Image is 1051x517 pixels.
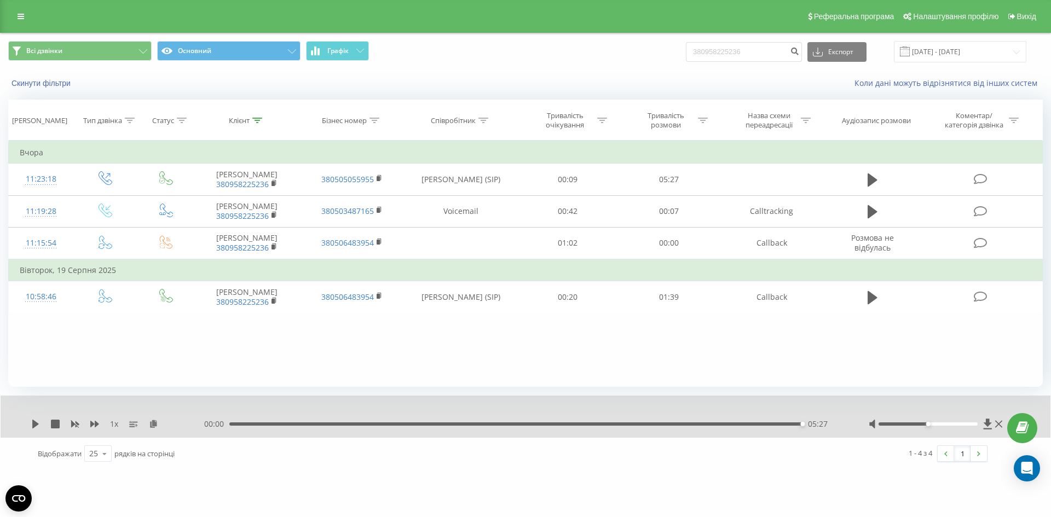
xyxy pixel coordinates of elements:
a: 380958225236 [216,242,269,253]
div: Accessibility label [800,422,805,426]
div: Тривалість розмови [637,111,695,130]
a: 380506483954 [321,237,374,248]
td: 05:27 [618,164,719,195]
td: 00:07 [618,195,719,227]
span: 1 x [110,419,118,429]
span: Всі дзвінки [26,47,62,55]
td: [PERSON_NAME] [194,281,299,313]
td: Voicemail [404,195,517,227]
span: Реферальна програма [814,12,894,21]
input: Пошук за номером [686,42,802,62]
span: 00:00 [204,419,229,429]
button: Графік [306,41,369,61]
td: 00:20 [517,281,618,313]
div: [PERSON_NAME] [12,116,67,125]
td: Callback [719,281,824,313]
div: 25 [89,448,98,459]
button: Основний [157,41,301,61]
a: Коли дані можуть відрізнятися вiд інших систем [854,78,1043,88]
div: 10:58:46 [20,286,62,307]
a: 380503487165 [321,206,374,216]
div: Статус [152,116,174,125]
div: 11:19:28 [20,201,62,222]
td: 01:39 [618,281,719,313]
td: Callback [719,227,824,259]
a: 380958225236 [216,297,269,307]
div: 1 - 4 з 4 [909,448,932,458]
a: 1 [954,446,971,461]
div: Тривалість очікування [536,111,594,130]
td: [PERSON_NAME] [194,164,299,195]
button: Open CMP widget [5,485,32,512]
td: [PERSON_NAME] [194,195,299,227]
td: Вівторок, 19 Серпня 2025 [9,259,1043,281]
div: Бізнес номер [322,116,367,125]
div: Аудіозапис розмови [842,116,911,125]
a: 380506483954 [321,292,374,302]
span: Налаштування профілю [913,12,998,21]
a: 380505055955 [321,174,374,184]
div: Accessibility label [926,422,930,426]
td: [PERSON_NAME] [194,227,299,259]
td: [PERSON_NAME] (SIP) [404,281,517,313]
span: Відображати [38,449,82,458]
div: Open Intercom Messenger [1014,455,1040,481]
td: 00:00 [618,227,719,259]
span: Розмова не відбулась [851,233,894,253]
div: 11:23:18 [20,169,62,190]
div: 11:15:54 [20,233,62,254]
td: 01:02 [517,227,618,259]
div: Співробітник [431,116,476,125]
a: 380958225236 [216,211,269,221]
td: 00:42 [517,195,618,227]
span: рядків на сторінці [114,449,175,458]
button: Всі дзвінки [8,41,152,61]
div: Клієнт [229,116,250,125]
div: Тип дзвінка [83,116,122,125]
div: Назва схеми переадресації [740,111,798,130]
span: Графік [327,47,349,55]
span: Вихід [1017,12,1036,21]
span: 05:27 [808,419,828,429]
td: Вчора [9,142,1043,164]
button: Скинути фільтри [8,78,76,88]
button: Експорт [807,42,867,62]
td: 00:09 [517,164,618,195]
a: 380958225236 [216,179,269,189]
div: Коментар/категорія дзвінка [942,111,1006,130]
td: [PERSON_NAME] (SIP) [404,164,517,195]
td: Calltracking [719,195,824,227]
